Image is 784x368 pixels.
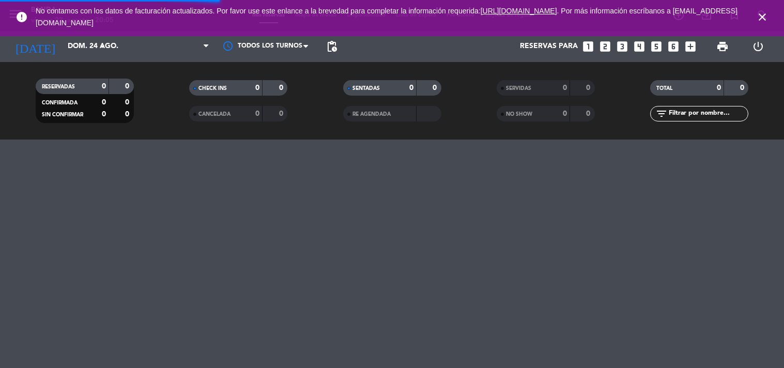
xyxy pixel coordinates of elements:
[255,110,259,117] strong: 0
[656,86,672,91] span: TOTAL
[563,84,567,91] strong: 0
[198,112,230,117] span: CANCELADA
[279,110,285,117] strong: 0
[42,84,75,89] span: RESERVADAS
[667,40,680,53] i: looks_6
[42,100,78,105] span: CONFIRMADA
[409,84,413,91] strong: 0
[255,84,259,91] strong: 0
[125,83,131,90] strong: 0
[16,11,28,23] i: error
[36,7,737,27] span: No contamos con los datos de facturación actualizados. Por favor use este enlance a la brevedad p...
[741,31,776,62] div: LOG OUT
[633,40,646,53] i: looks_4
[586,84,592,91] strong: 0
[102,99,106,106] strong: 0
[352,112,391,117] span: RE AGENDADA
[716,40,729,53] span: print
[96,40,109,53] i: arrow_drop_down
[563,110,567,117] strong: 0
[616,40,629,53] i: looks_3
[668,108,748,119] input: Filtrar por nombre...
[586,110,592,117] strong: 0
[650,40,663,53] i: looks_5
[326,40,338,53] span: pending_actions
[581,40,595,53] i: looks_one
[125,99,131,106] strong: 0
[433,84,439,91] strong: 0
[36,7,737,27] a: . Por más información escríbanos a [EMAIL_ADDRESS][DOMAIN_NAME]
[740,84,746,91] strong: 0
[352,86,380,91] span: SENTADAS
[520,42,578,51] span: Reservas para
[102,83,106,90] strong: 0
[655,108,668,120] i: filter_list
[717,84,721,91] strong: 0
[506,112,532,117] span: NO SHOW
[279,84,285,91] strong: 0
[198,86,227,91] span: CHECK INS
[684,40,697,53] i: add_box
[481,7,557,15] a: [URL][DOMAIN_NAME]
[8,35,63,58] i: [DATE]
[506,86,531,91] span: SERVIDAS
[756,11,768,23] i: close
[102,111,106,118] strong: 0
[125,111,131,118] strong: 0
[752,40,764,53] i: power_settings_new
[598,40,612,53] i: looks_two
[42,112,83,117] span: SIN CONFIRMAR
